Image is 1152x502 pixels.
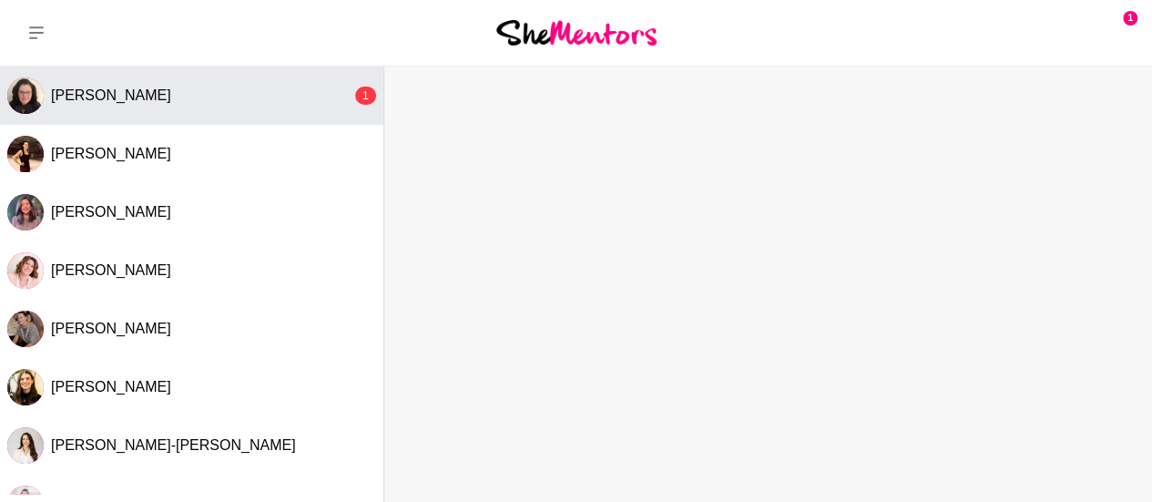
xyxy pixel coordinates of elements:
[7,77,44,114] div: Annette Rudd
[51,87,171,103] span: [PERSON_NAME]
[7,427,44,464] img: J
[7,311,44,347] img: J
[7,369,44,405] img: K
[7,136,44,172] div: Kristy Eagleton
[7,252,44,289] img: A
[51,379,171,394] span: [PERSON_NAME]
[7,194,44,231] div: Jill Absolom
[51,437,296,453] span: [PERSON_NAME]-[PERSON_NAME]
[51,204,171,220] span: [PERSON_NAME]
[355,87,376,105] div: 1
[7,77,44,114] img: A
[7,252,44,289] div: Amanda Greenman
[7,136,44,172] img: K
[496,20,657,45] img: She Mentors Logo
[7,194,44,231] img: J
[7,311,44,347] div: Jane Hacquoil
[51,262,171,278] span: [PERSON_NAME]
[1086,11,1130,55] img: Jennifer Natale
[1086,11,1130,55] a: Jennifer Natale1
[1123,11,1137,26] span: 1
[51,146,171,161] span: [PERSON_NAME]
[51,321,171,336] span: [PERSON_NAME]
[7,427,44,464] div: Janelle Kee-Sue
[7,369,44,405] div: Kiera Eardley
